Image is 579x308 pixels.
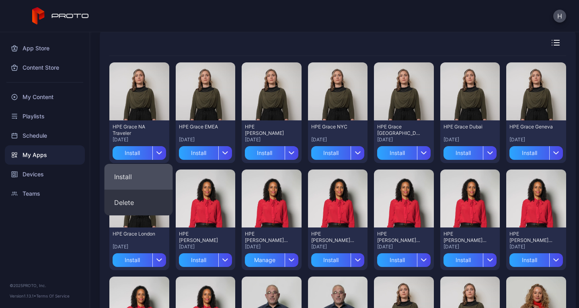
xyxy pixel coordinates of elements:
[179,244,232,250] div: [DATE]
[443,136,497,143] div: [DATE]
[245,124,289,136] div: HPE Grace SanJose
[377,124,421,136] div: HPE Grace Singapore
[113,250,166,267] button: Install
[311,244,365,250] div: [DATE]
[509,231,554,244] div: HPE Krista Dubai
[105,164,173,190] button: Install
[179,136,232,143] div: [DATE]
[377,136,431,143] div: [DATE]
[113,124,157,136] div: HPE Grace NA Traveler
[509,250,563,267] button: Install
[245,231,289,244] div: HPE Krista NA Traveler
[509,124,554,130] div: HPE Grace Geneva
[5,126,85,145] a: Schedule
[311,146,351,160] div: Install
[443,244,497,250] div: [DATE]
[509,253,549,267] div: Install
[377,250,431,267] button: Install
[179,231,223,244] div: HPE Krista SanJose
[509,244,563,250] div: [DATE]
[311,253,351,267] div: Install
[377,244,431,250] div: [DATE]
[443,143,497,160] button: Install
[179,124,223,130] div: HPE Grace EMEA
[179,253,219,267] div: Install
[443,253,483,267] div: Install
[311,124,355,130] div: HPE Grace NYC
[10,282,80,289] div: © 2025 PROTO, Inc.
[245,146,285,160] div: Install
[245,136,298,143] div: [DATE]
[509,136,563,143] div: [DATE]
[5,165,85,184] a: Devices
[36,294,70,298] a: Terms Of Service
[245,253,285,267] div: Manage
[553,10,566,23] button: H
[113,136,166,143] div: [DATE]
[377,143,431,160] button: Install
[509,143,563,160] button: Install
[5,184,85,203] a: Teams
[113,244,166,250] div: [DATE]
[5,107,85,126] a: Playlists
[105,190,173,215] button: Delete
[113,146,152,160] div: Install
[377,253,417,267] div: Install
[509,146,549,160] div: Install
[113,231,157,237] div: HPE Grace London
[311,231,355,244] div: HPE Krista EMEA
[179,250,232,267] button: Install
[5,39,85,58] a: App Store
[443,231,488,244] div: HPE Krista Singapore
[443,124,488,130] div: HPE Grace Dubai
[311,136,365,143] div: [DATE]
[311,143,365,160] button: Install
[179,143,232,160] button: Install
[443,146,483,160] div: Install
[245,250,298,267] button: Manage
[377,146,417,160] div: Install
[311,250,365,267] button: Install
[179,146,219,160] div: Install
[245,244,298,250] div: [DATE]
[10,294,36,298] span: Version 1.13.1 •
[443,250,497,267] button: Install
[5,58,85,77] a: Content Store
[5,145,85,165] a: My Apps
[377,231,421,244] div: HPE Krista NYC
[245,143,298,160] button: Install
[113,253,152,267] div: Install
[113,143,166,160] button: Install
[5,87,85,107] a: My Content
